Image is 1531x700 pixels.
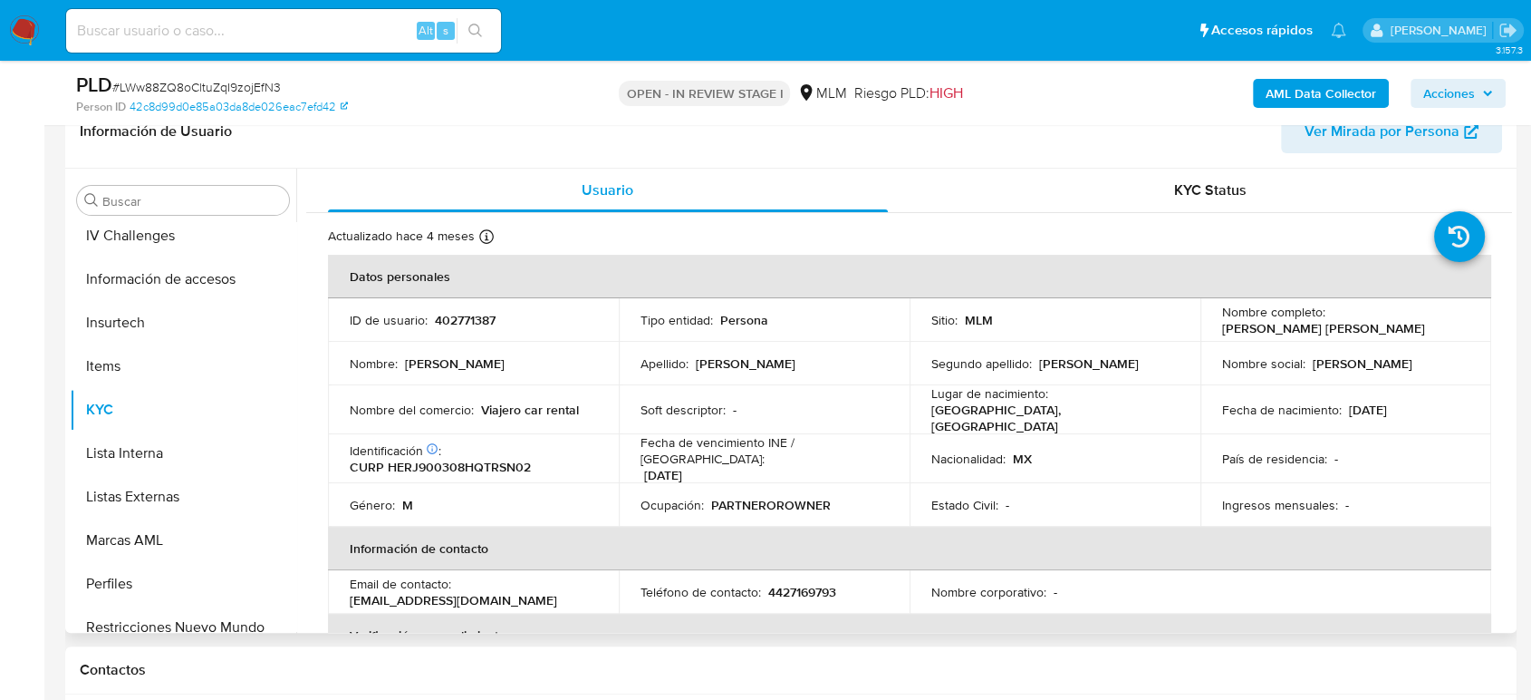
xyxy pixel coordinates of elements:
button: Listas Externas [70,475,296,519]
p: Estado Civil : [931,497,998,513]
span: # LWw88ZQ8oCltuZqI9zojEfN3 [112,78,281,96]
p: Nombre completo : [1222,304,1325,320]
p: MX [1013,451,1032,467]
p: - [1006,497,1009,513]
p: [PERSON_NAME] [1039,355,1139,372]
p: Soft descriptor : [640,402,726,418]
p: Actualizado hace 4 meses [328,228,475,245]
span: HIGH [929,83,962,103]
span: Ver Mirada por Persona [1305,110,1459,153]
p: Nombre : [350,355,398,372]
button: Items [70,345,296,388]
p: ID de usuario : [350,312,428,328]
p: País de residencia : [1222,451,1327,467]
button: Marcas AML [70,519,296,562]
p: Ocupación : [640,497,704,513]
input: Buscar [102,193,282,209]
span: Riesgo PLD: [853,83,962,103]
button: Ver Mirada por Persona [1281,110,1502,153]
h1: Información de Usuario [80,122,232,141]
p: Género : [350,497,395,513]
b: AML Data Collector [1266,79,1376,108]
a: Notificaciones [1331,23,1346,38]
p: Fecha de nacimiento : [1222,402,1342,418]
p: Identificación : [350,442,441,459]
p: MLM [965,312,993,328]
b: PLD [76,70,112,99]
p: Ingresos mensuales : [1222,497,1338,513]
input: Buscar usuario o caso... [66,19,501,43]
p: Segundo apellido : [931,355,1032,372]
button: Lista Interna [70,432,296,475]
p: [DATE] [644,467,682,483]
span: Usuario [582,180,633,200]
p: 402771387 [435,312,496,328]
p: [PERSON_NAME] [PERSON_NAME] [1222,320,1425,336]
p: [GEOGRAPHIC_DATA], [GEOGRAPHIC_DATA] [931,402,1171,434]
th: Datos personales [328,255,1491,298]
a: Salir [1498,21,1517,40]
button: Perfiles [70,562,296,606]
p: Nombre social : [1222,355,1305,372]
span: s [443,22,448,39]
button: KYC [70,388,296,432]
p: - [1054,584,1057,600]
p: [PERSON_NAME] [1313,355,1412,372]
p: - [733,402,737,418]
button: IV Challenges [70,214,296,258]
span: Acciones [1423,79,1475,108]
p: Fecha de vencimiento INE / [GEOGRAPHIC_DATA] : [640,434,888,467]
p: M [402,497,413,513]
p: diego.gardunorosas@mercadolibre.com.mx [1390,22,1492,39]
p: Nacionalidad : [931,451,1006,467]
th: Información de contacto [328,527,1491,570]
button: Buscar [84,193,99,208]
p: 4427169793 [768,584,836,600]
span: Accesos rápidos [1211,21,1313,40]
p: Persona [720,312,768,328]
p: Email de contacto : [350,576,451,592]
b: Person ID [76,99,126,115]
button: Insurtech [70,301,296,345]
p: [PERSON_NAME] [696,355,795,372]
p: OPEN - IN REVIEW STAGE I [619,81,790,106]
p: [EMAIL_ADDRESS][DOMAIN_NAME] [350,592,557,608]
p: Teléfono de contacto : [640,584,761,600]
p: Lugar de nacimiento : [931,385,1048,402]
button: Restricciones Nuevo Mundo [70,606,296,649]
span: KYC Status [1174,180,1247,200]
span: 3.157.3 [1495,43,1522,57]
p: Viajero car rental [481,402,579,418]
p: CURP HERJ900308HQTRSN02 [350,459,531,475]
p: [DATE] [1349,402,1387,418]
button: AML Data Collector [1253,79,1389,108]
p: Tipo entidad : [640,312,713,328]
button: Información de accesos [70,258,296,301]
p: - [1345,497,1349,513]
p: Nombre del comercio : [350,402,474,418]
div: MLM [797,83,846,103]
button: Acciones [1411,79,1506,108]
p: Apellido : [640,355,688,372]
p: - [1334,451,1338,467]
p: Nombre corporativo : [931,584,1046,600]
p: PARTNEROROWNER [711,497,831,513]
button: search-icon [457,18,494,44]
p: Sitio : [931,312,958,328]
span: Alt [419,22,433,39]
p: [PERSON_NAME] [405,355,505,372]
h1: Contactos [80,661,1502,679]
th: Verificación y cumplimiento [328,614,1491,657]
a: 42c8d99d0e85a03da8de026eac7efd42 [130,99,348,115]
